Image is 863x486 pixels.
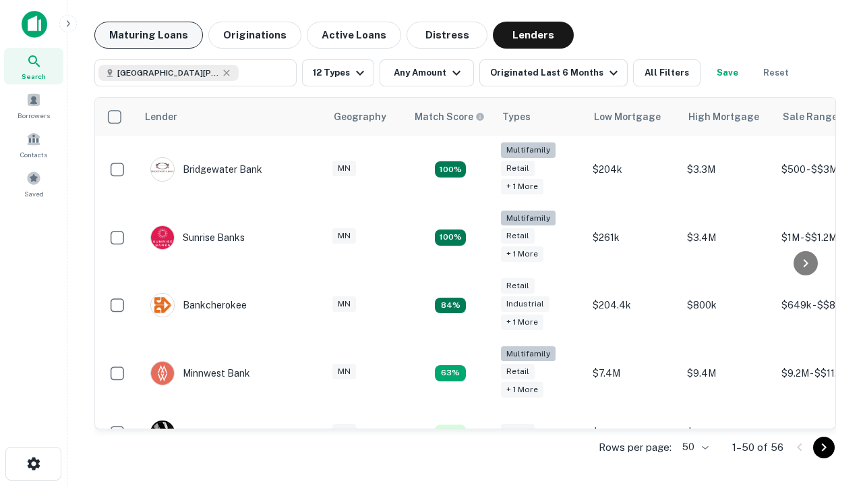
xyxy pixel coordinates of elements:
[783,109,837,125] div: Sale Range
[501,179,543,194] div: + 1 more
[813,437,835,458] button: Go to next page
[586,407,680,458] td: $25k
[18,110,50,121] span: Borrowers
[137,98,326,136] th: Lender
[501,228,535,244] div: Retail
[594,109,661,125] div: Low Mortgage
[117,67,218,79] span: [GEOGRAPHIC_DATA][PERSON_NAME], [GEOGRAPHIC_DATA], [GEOGRAPHIC_DATA]
[415,109,485,124] div: Capitalize uses an advanced AI algorithm to match your search with the best lender. The match sco...
[4,126,63,163] a: Contacts
[150,225,245,250] div: Sunrise Banks
[501,246,543,262] div: + 1 more
[332,364,356,379] div: MN
[407,22,487,49] button: Distress
[435,365,466,381] div: Matching Properties: 6, hasApolloMatch: undefined
[334,109,386,125] div: Geography
[332,161,356,176] div: MN
[586,204,680,272] td: $261k
[501,161,535,176] div: Retail
[501,315,543,330] div: + 1 more
[586,340,680,408] td: $7.4M
[24,188,44,199] span: Saved
[680,98,775,136] th: High Mortgage
[155,426,170,440] p: G H
[151,362,174,385] img: picture
[4,165,63,202] a: Saved
[599,439,672,456] p: Rows per page:
[586,98,680,136] th: Low Mortgage
[501,382,543,398] div: + 1 more
[415,109,482,124] h6: Match Score
[150,421,262,445] div: [PERSON_NAME]
[4,48,63,84] a: Search
[501,296,549,312] div: Industrial
[732,439,783,456] p: 1–50 of 56
[501,346,556,362] div: Multifamily
[4,87,63,124] a: Borrowers
[435,161,466,178] div: Matching Properties: 17, hasApolloMatch: undefined
[435,230,466,246] div: Matching Properties: 11, hasApolloMatch: undefined
[490,65,622,81] div: Originated Last 6 Months
[501,364,535,379] div: Retail
[680,136,775,204] td: $3.3M
[435,425,466,441] div: Matching Properties: 5, hasApolloMatch: undefined
[22,11,47,38] img: capitalize-icon.png
[407,98,494,136] th: Capitalize uses an advanced AI algorithm to match your search with the best lender. The match sco...
[435,298,466,314] div: Matching Properties: 8, hasApolloMatch: undefined
[380,59,474,86] button: Any Amount
[680,407,775,458] td: $25k
[150,293,247,317] div: Bankcherokee
[20,149,47,160] span: Contacts
[501,424,535,439] div: Retail
[586,136,680,204] td: $204k
[501,142,556,158] div: Multifamily
[307,22,401,49] button: Active Loans
[22,71,46,82] span: Search
[680,204,775,272] td: $3.4M
[501,278,535,294] div: Retail
[633,59,701,86] button: All Filters
[151,158,174,181] img: picture
[688,109,759,125] div: High Mortgage
[332,228,356,244] div: MN
[754,59,798,86] button: Reset
[326,98,407,136] th: Geography
[501,211,556,226] div: Multifamily
[150,361,250,385] div: Minnwest Bank
[302,59,374,86] button: 12 Types
[680,271,775,340] td: $800k
[586,271,680,340] td: $204.4k
[677,437,711,457] div: 50
[502,109,531,125] div: Types
[680,340,775,408] td: $9.4M
[151,294,174,317] img: picture
[706,59,749,86] button: Save your search to get updates of matches that match your search criteria.
[208,22,301,49] button: Originations
[796,335,863,400] iframe: Chat Widget
[494,98,586,136] th: Types
[493,22,574,49] button: Lenders
[479,59,628,86] button: Originated Last 6 Months
[332,424,356,439] div: MN
[332,296,356,312] div: MN
[150,157,262,182] div: Bridgewater Bank
[94,22,203,49] button: Maturing Loans
[145,109,177,125] div: Lender
[151,226,174,249] img: picture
